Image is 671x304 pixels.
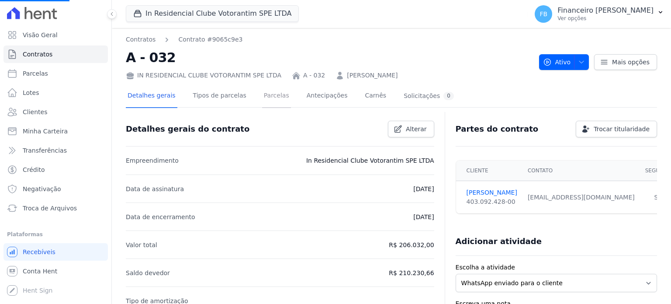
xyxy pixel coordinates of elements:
[23,69,48,78] span: Parcelas
[178,35,242,44] a: Contrato #9065c9e3
[126,240,157,250] p: Valor total
[3,26,108,44] a: Visão Geral
[3,65,108,82] a: Parcelas
[126,124,249,134] h3: Detalhes gerais do contrato
[528,2,671,26] button: FB Financeiro [PERSON_NAME] Ver opções
[303,71,325,80] a: A - 032
[576,121,657,137] a: Trocar titularidade
[23,204,77,213] span: Troca de Arquivos
[539,54,589,70] button: Ativo
[3,122,108,140] a: Minha Carteira
[413,184,434,194] p: [DATE]
[557,6,654,15] p: Financeiro [PERSON_NAME]
[262,85,291,108] a: Parcelas
[543,54,571,70] span: Ativo
[594,125,650,133] span: Trocar titularidade
[402,85,456,108] a: Solicitações0
[126,212,195,222] p: Data de encerramento
[456,263,657,272] label: Escolha a atividade
[126,35,156,44] a: Contratos
[23,88,39,97] span: Lotes
[594,54,657,70] a: Mais opções
[126,184,184,194] p: Data de assinatura
[126,35,532,44] nav: Breadcrumb
[528,193,635,202] div: [EMAIL_ADDRESS][DOMAIN_NAME]
[3,45,108,63] a: Contratos
[126,85,177,108] a: Detalhes gerais
[456,236,542,247] h3: Adicionar atividade
[3,103,108,121] a: Clientes
[23,185,61,193] span: Negativação
[126,155,179,166] p: Empreendimento
[3,243,108,261] a: Recebíveis
[23,50,52,59] span: Contratos
[23,108,47,116] span: Clientes
[389,240,434,250] p: R$ 206.032,00
[23,31,58,39] span: Visão Geral
[347,71,398,80] a: [PERSON_NAME]
[23,146,67,155] span: Transferências
[522,161,640,181] th: Contato
[456,124,539,134] h3: Partes do contrato
[126,71,281,80] div: IN RESIDENCIAL CLUBE VOTORANTIM SPE LTDA
[7,229,104,240] div: Plataformas
[612,58,650,66] span: Mais opções
[389,268,434,278] p: R$ 210.230,66
[3,142,108,159] a: Transferências
[23,248,55,256] span: Recebíveis
[406,125,427,133] span: Alterar
[413,212,434,222] p: [DATE]
[23,127,68,136] span: Minha Carteira
[540,11,547,17] span: FB
[305,85,349,108] a: Antecipações
[3,262,108,280] a: Conta Hent
[467,197,517,206] div: 403.092.428-00
[467,188,517,197] a: [PERSON_NAME]
[306,155,434,166] p: In Residencial Clube Votorantim SPE LTDA
[557,15,654,22] p: Ver opções
[126,35,242,44] nav: Breadcrumb
[126,48,532,67] h2: A - 032
[456,161,522,181] th: Cliente
[388,121,434,137] a: Alterar
[23,165,45,174] span: Crédito
[363,85,388,108] a: Carnês
[126,268,170,278] p: Saldo devedor
[404,92,454,100] div: Solicitações
[3,84,108,101] a: Lotes
[443,92,454,100] div: 0
[3,161,108,178] a: Crédito
[3,180,108,198] a: Negativação
[23,267,57,276] span: Conta Hent
[126,5,299,22] button: In Residencial Clube Votorantim SPE LTDA
[191,85,248,108] a: Tipos de parcelas
[3,199,108,217] a: Troca de Arquivos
